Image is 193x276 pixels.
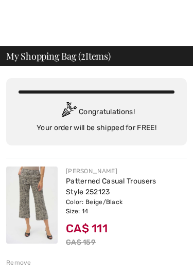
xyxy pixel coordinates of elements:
[6,167,58,244] img: Patterned Casual Trousers Style 252123
[66,177,156,196] a: Patterned Casual Trousers Style 252123
[81,49,85,61] span: 2
[66,197,187,216] div: Color: Beige/Black Size: 14
[58,102,79,122] img: Congratulation2.svg
[66,167,187,176] div: [PERSON_NAME]
[6,258,31,267] div: Remove
[19,102,174,133] div: Congratulations! Your order will be shipped for FREE!
[66,222,108,235] span: CA$ 111
[66,238,96,247] s: CA$ 159
[6,51,111,61] span: My Shopping Bag ( Items)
